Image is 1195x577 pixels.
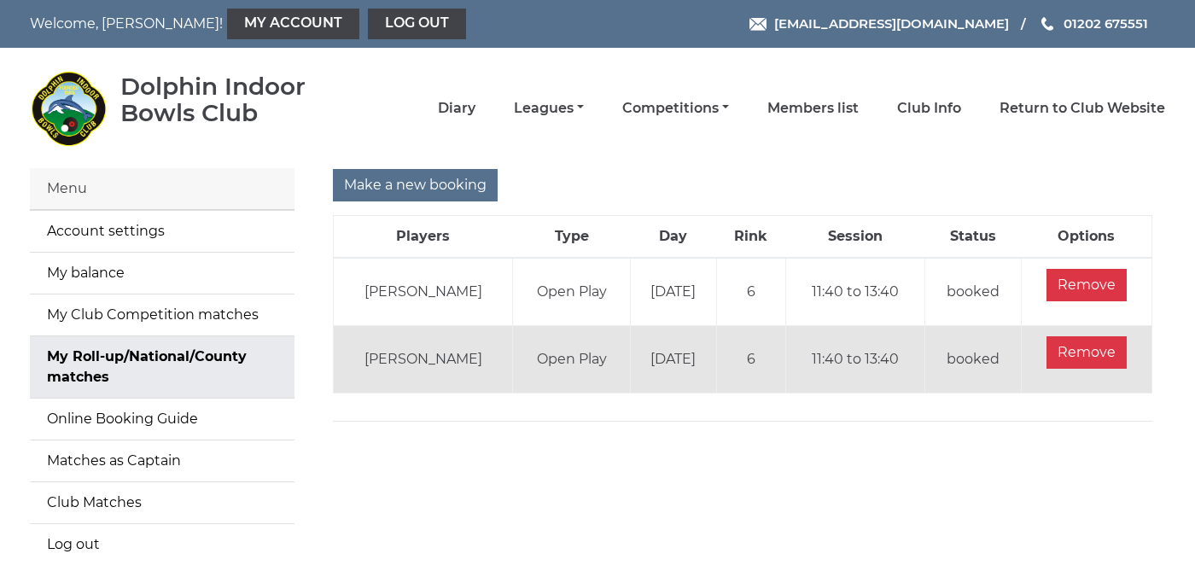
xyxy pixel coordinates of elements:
[120,73,355,126] div: Dolphin Indoor Bowls Club
[513,216,631,259] th: Type
[30,70,107,147] img: Dolphin Indoor Bowls Club
[767,99,859,118] a: Members list
[333,169,498,201] input: Make a new booking
[631,326,717,393] td: [DATE]
[749,14,1009,33] a: Email [EMAIL_ADDRESS][DOMAIN_NAME]
[513,258,631,326] td: Open Play
[631,216,717,259] th: Day
[1021,216,1151,259] th: Options
[716,216,785,259] th: Rink
[622,99,729,118] a: Competitions
[30,440,294,481] a: Matches as Captain
[30,168,294,210] div: Menu
[30,253,294,294] a: My balance
[30,211,294,252] a: Account settings
[227,9,359,39] a: My Account
[1041,17,1053,31] img: Phone us
[897,99,961,118] a: Club Info
[925,326,1021,393] td: booked
[30,482,294,523] a: Club Matches
[514,99,584,118] a: Leagues
[30,524,294,565] a: Log out
[716,258,785,326] td: 6
[749,18,767,31] img: Email
[774,15,1009,32] span: [EMAIL_ADDRESS][DOMAIN_NAME]
[334,258,513,326] td: [PERSON_NAME]
[438,99,475,118] a: Diary
[785,326,925,393] td: 11:40 to 13:40
[785,258,925,326] td: 11:40 to 13:40
[1046,269,1127,301] input: Remove
[1064,15,1148,32] span: 01202 675551
[513,326,631,393] td: Open Play
[716,326,785,393] td: 6
[1000,99,1165,118] a: Return to Club Website
[925,258,1021,326] td: booked
[30,399,294,440] a: Online Booking Guide
[30,294,294,335] a: My Club Competition matches
[1046,336,1127,369] input: Remove
[631,258,717,326] td: [DATE]
[334,326,513,393] td: [PERSON_NAME]
[368,9,466,39] a: Log out
[785,216,925,259] th: Session
[925,216,1021,259] th: Status
[30,336,294,398] a: My Roll-up/National/County matches
[30,9,488,39] nav: Welcome, [PERSON_NAME]!
[334,216,513,259] th: Players
[1039,14,1148,33] a: Phone us 01202 675551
